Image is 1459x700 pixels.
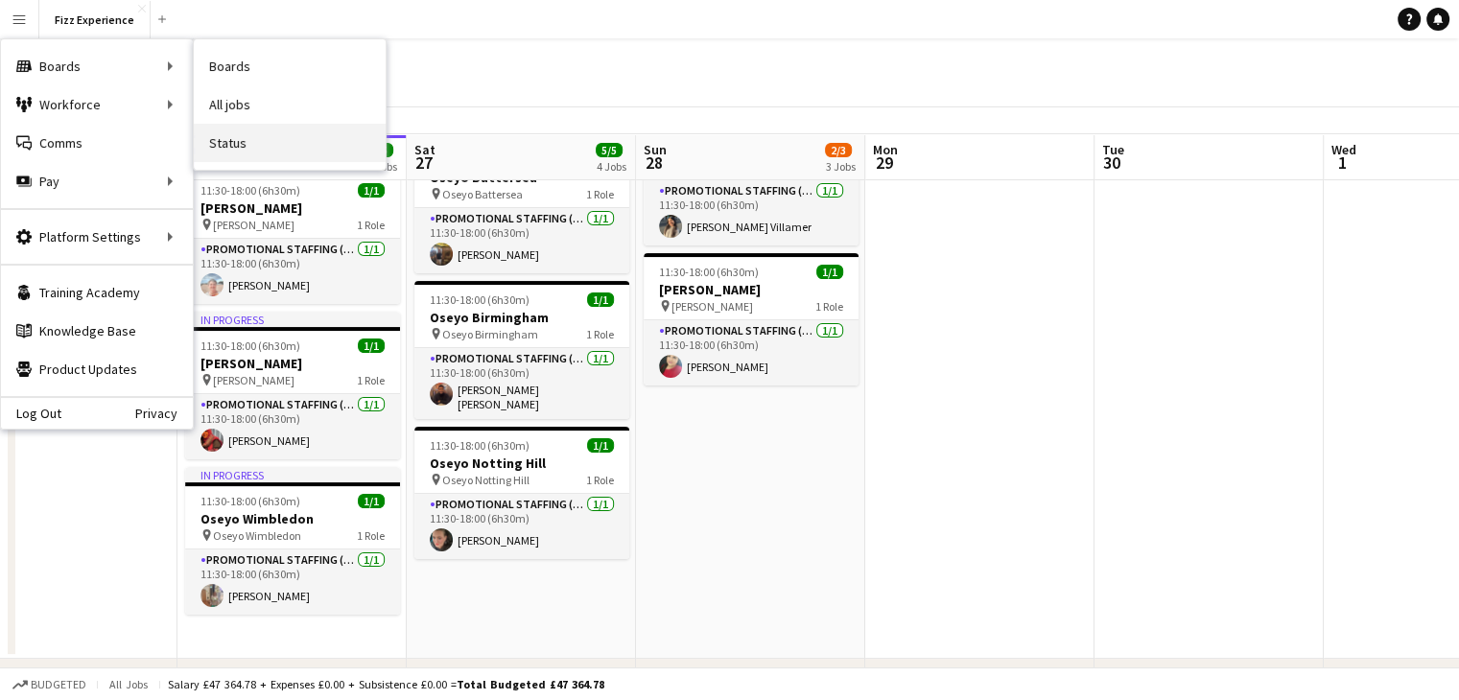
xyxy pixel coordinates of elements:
[1,350,193,388] a: Product Updates
[31,665,103,684] div: New set
[200,494,300,508] span: 11:30-18:00 (6h30m)
[185,394,400,459] app-card-role: Promotional Staffing (Brand Ambassadors)1/111:30-18:00 (6h30m)[PERSON_NAME]
[185,312,400,327] div: In progress
[185,239,400,304] app-card-role: Promotional Staffing (Brand Ambassadors)1/111:30-18:00 (6h30m)[PERSON_NAME]
[213,528,301,543] span: Oseyo Wimbledon
[1,162,193,200] div: Pay
[825,143,852,157] span: 2/3
[1,312,193,350] a: Knowledge Base
[185,467,400,615] app-job-card: In progress11:30-18:00 (6h30m)1/1Oseyo Wimbledon Oseyo Wimbledon1 RolePromotional Staffing (Brand...
[168,677,604,691] div: Salary £47 364.78 + Expenses £0.00 + Subsistence £0.00 =
[414,427,629,559] app-job-card: 11:30-18:00 (6h30m)1/1Oseyo Notting Hill Oseyo Notting Hill1 RolePromotional Staffing (Brand Amba...
[414,309,629,326] h3: Oseyo Birmingham
[414,208,629,273] app-card-role: Promotional Staffing (Brand Ambassadors)1/111:30-18:00 (6h30m)[PERSON_NAME]
[815,299,843,314] span: 1 Role
[414,141,629,273] app-job-card: 11:30-18:00 (6h30m)1/1Oseyo Battersea Oseyo Battersea1 RolePromotional Staffing (Brand Ambassador...
[644,320,859,385] app-card-role: Promotional Staffing (Brand Ambassadors)1/111:30-18:00 (6h30m)[PERSON_NAME]
[586,473,614,487] span: 1 Role
[586,327,614,341] span: 1 Role
[641,152,667,174] span: 28
[194,47,386,85] a: Boards
[430,438,529,453] span: 11:30-18:00 (6h30m)
[457,677,604,691] span: Total Budgeted £47 364.78
[194,85,386,124] a: All jobs
[185,467,400,482] div: In progress
[430,292,529,307] span: 11:30-18:00 (6h30m)
[213,218,294,232] span: [PERSON_NAME]
[1,85,193,124] div: Workforce
[442,187,523,201] span: Oseyo Battersea
[1099,152,1124,174] span: 30
[357,528,385,543] span: 1 Role
[442,327,538,341] span: Oseyo Birmingham
[357,373,385,387] span: 1 Role
[1,218,193,256] div: Platform Settings
[185,312,400,459] app-job-card: In progress11:30-18:00 (6h30m)1/1[PERSON_NAME] [PERSON_NAME]1 RolePromotional Staffing (Brand Amb...
[414,455,629,472] h3: Oseyo Notting Hill
[185,156,400,304] app-job-card: In progress11:30-18:00 (6h30m)1/1[PERSON_NAME] [PERSON_NAME]1 RolePromotional Staffing (Brand Amb...
[135,406,193,421] a: Privacy
[596,143,623,157] span: 5/5
[194,124,386,162] a: Status
[106,677,152,691] span: All jobs
[1102,141,1124,158] span: Tue
[185,510,400,527] h3: Oseyo Wimbledon
[200,183,300,198] span: 11:30-18:00 (6h30m)
[414,281,629,419] app-job-card: 11:30-18:00 (6h30m)1/1Oseyo Birmingham Oseyo Birmingham1 RolePromotional Staffing (Brand Ambassad...
[185,355,400,372] h3: [PERSON_NAME]
[1329,152,1356,174] span: 1
[587,438,614,453] span: 1/1
[826,159,856,174] div: 3 Jobs
[644,253,859,385] app-job-card: 11:30-18:00 (6h30m)1/1[PERSON_NAME] [PERSON_NAME]1 RolePromotional Staffing (Brand Ambassadors)1/...
[1331,141,1356,158] span: Wed
[357,218,385,232] span: 1 Role
[816,265,843,279] span: 1/1
[414,348,629,419] app-card-role: Promotional Staffing (Brand Ambassadors)1/111:30-18:00 (6h30m)[PERSON_NAME] [PERSON_NAME]
[644,141,667,158] span: Sun
[412,152,435,174] span: 27
[358,183,385,198] span: 1/1
[10,674,89,695] button: Budgeted
[597,159,626,174] div: 4 Jobs
[414,494,629,559] app-card-role: Promotional Staffing (Brand Ambassadors)1/111:30-18:00 (6h30m)[PERSON_NAME]
[659,265,759,279] span: 11:30-18:00 (6h30m)
[1,124,193,162] a: Comms
[185,199,400,217] h3: [PERSON_NAME]
[358,494,385,508] span: 1/1
[873,141,898,158] span: Mon
[200,338,300,353] span: 11:30-18:00 (6h30m)
[31,678,86,691] span: Budgeted
[213,373,294,387] span: [PERSON_NAME]
[587,292,614,307] span: 1/1
[644,281,859,298] h3: [PERSON_NAME]
[671,299,753,314] span: [PERSON_NAME]
[185,549,400,615] app-card-role: Promotional Staffing (Brand Ambassadors)1/111:30-18:00 (6h30m)[PERSON_NAME]
[1,406,61,421] a: Log Out
[414,141,435,158] span: Sat
[39,1,151,38] button: Fizz Experience
[870,152,898,174] span: 29
[442,473,529,487] span: Oseyo Notting Hill
[586,187,614,201] span: 1 Role
[644,180,859,245] app-card-role: Promotional Staffing (Brand Ambassadors)1/111:30-18:00 (6h30m)[PERSON_NAME] Villamer
[1,273,193,312] a: Training Academy
[1,47,193,85] div: Boards
[358,338,385,353] span: 1/1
